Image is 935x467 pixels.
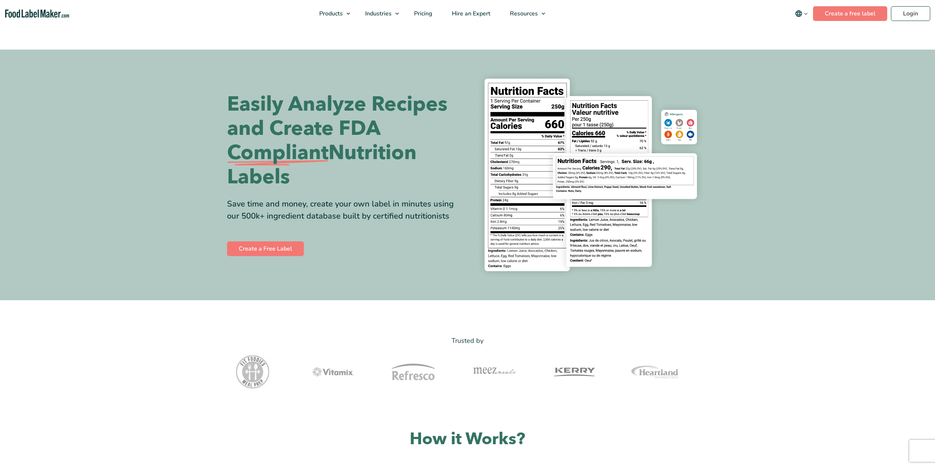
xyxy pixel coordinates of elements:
[227,335,708,346] p: Trusted by
[363,10,392,18] span: Industries
[317,10,344,18] span: Products
[508,10,539,18] span: Resources
[227,241,304,256] a: Create a Free Label
[813,6,887,21] a: Create a free label
[227,428,708,450] h2: How it Works?
[412,10,433,18] span: Pricing
[891,6,930,21] a: Login
[227,141,328,165] span: Compliant
[227,198,462,222] div: Save time and money, create your own label in minutes using our 500k+ ingredient database built b...
[450,10,491,18] span: Hire an Expert
[227,92,462,189] h1: Easily Analyze Recipes and Create FDA Nutrition Labels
